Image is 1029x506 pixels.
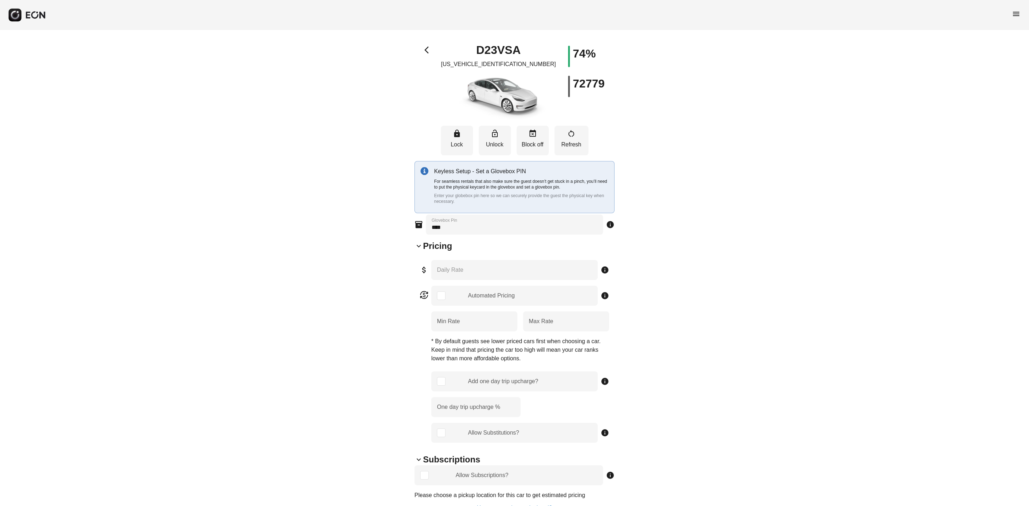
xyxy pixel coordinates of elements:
[573,49,596,58] h1: 74%
[606,220,615,229] span: info
[601,266,609,274] span: info
[601,291,609,300] span: info
[441,60,556,69] p: [US_VEHICLE_IDENTIFICATION_NUMBER]
[482,140,507,149] p: Unlock
[423,454,480,465] h2: Subscriptions
[606,471,615,480] span: info
[468,429,519,437] div: Allow Substitutions?
[432,217,457,223] label: Glovebox Pin
[423,240,452,252] h2: Pricing
[437,403,500,411] label: One day trip upcharge %
[420,266,428,274] span: attach_money
[491,129,499,138] span: lock_open
[431,337,609,363] p: * By default guests see lower priced cars first when choosing a car. Keep in mind that pricing th...
[414,220,423,229] span: inventory_2
[567,129,576,138] span: restart_alt
[476,46,521,54] h1: D23VSA
[1012,10,1020,18] span: menu
[468,291,515,300] div: Automated Pricing
[441,126,473,155] button: Lock
[414,242,423,250] span: keyboard_arrow_down
[414,491,585,500] p: Please choose a pickup location for this car to get estimated pricing
[601,377,609,386] span: info
[573,79,605,88] h1: 72779
[520,140,545,149] p: Block off
[444,140,469,149] p: Lock
[456,471,508,480] div: Allow Subscriptions?
[601,429,609,437] span: info
[434,179,608,190] p: For seamless rentals that also make sure the guest doesn’t get stuck in a pinch, you’ll need to p...
[434,193,608,204] p: Enter your globebox pin here so we can securely provide the guest the physical key when necessary.
[414,455,423,464] span: keyboard_arrow_down
[448,71,548,121] img: car
[528,129,537,138] span: event_busy
[434,167,608,176] p: Keyless Setup - Set a Glovebox PIN
[517,126,549,155] button: Block off
[529,317,553,326] label: Max Rate
[479,126,511,155] button: Unlock
[558,140,585,149] p: Refresh
[468,377,538,386] div: Add one day trip upcharge?
[555,126,588,155] button: Refresh
[420,291,428,299] span: currency_exchange
[437,317,460,326] label: Min Rate
[453,129,461,138] span: lock
[424,46,433,54] span: arrow_back_ios
[421,167,428,175] img: info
